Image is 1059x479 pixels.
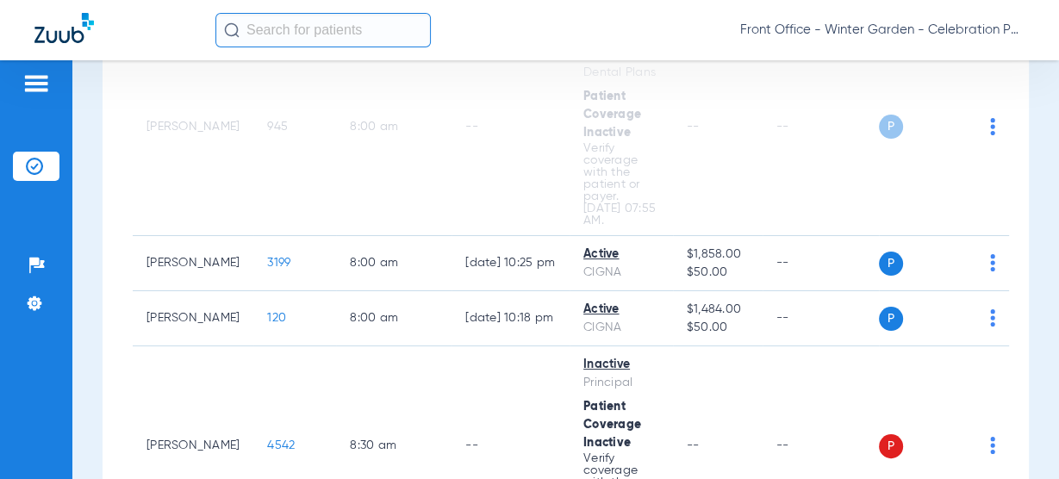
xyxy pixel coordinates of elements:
[452,236,570,291] td: [DATE] 10:25 PM
[879,115,903,139] span: P
[133,18,253,236] td: [PERSON_NAME]
[133,291,253,346] td: [PERSON_NAME]
[224,22,240,38] img: Search Icon
[583,46,659,82] div: Aetna Dental Plans
[267,439,295,451] span: 4542
[583,246,659,264] div: Active
[763,18,879,236] td: --
[583,142,659,227] p: Verify coverage with the patient or payer. [DATE] 07:55 AM.
[267,121,288,133] span: 945
[879,252,903,276] span: P
[133,236,253,291] td: [PERSON_NAME]
[583,401,641,449] span: Patient Coverage Inactive
[973,396,1059,479] iframe: Chat Widget
[990,254,995,271] img: group-dot-blue.svg
[583,319,659,337] div: CIGNA
[583,301,659,319] div: Active
[740,22,1025,39] span: Front Office - Winter Garden - Celebration Pediatric Dentistry
[583,90,641,139] span: Patient Coverage Inactive
[687,121,700,133] span: --
[879,307,903,331] span: P
[215,13,431,47] input: Search for patients
[583,374,659,392] div: Principal
[763,291,879,346] td: --
[687,319,749,337] span: $50.00
[452,291,570,346] td: [DATE] 10:18 PM
[336,236,452,291] td: 8:00 AM
[990,118,995,135] img: group-dot-blue.svg
[336,291,452,346] td: 8:00 AM
[22,73,50,94] img: hamburger-icon
[687,246,749,264] span: $1,858.00
[687,264,749,282] span: $50.00
[583,356,659,374] div: Inactive
[34,13,94,43] img: Zuub Logo
[763,236,879,291] td: --
[687,439,700,451] span: --
[687,301,749,319] span: $1,484.00
[267,312,286,324] span: 120
[267,257,290,269] span: 3199
[879,434,903,458] span: P
[990,309,995,327] img: group-dot-blue.svg
[336,18,452,236] td: 8:00 AM
[452,18,570,236] td: --
[583,264,659,282] div: CIGNA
